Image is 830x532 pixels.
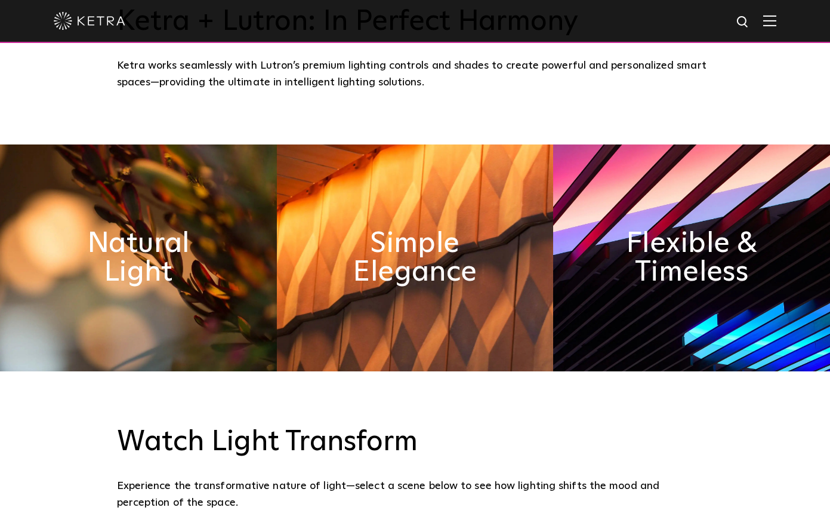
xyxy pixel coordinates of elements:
h2: Natural Light [69,229,208,287]
img: Hamburger%20Nav.svg [763,15,776,26]
h3: Watch Light Transform [117,425,714,460]
div: Ketra works seamlessly with Lutron’s premium lighting controls and shades to create powerful and ... [117,57,714,91]
img: flexible_timeless_ketra [553,144,830,371]
h2: Simple Elegance [346,229,485,287]
p: Experience the transformative nature of light—select a scene below to see how lighting shifts the... [117,478,708,512]
img: search icon [736,15,751,30]
h2: Flexible & Timeless [622,229,761,287]
img: simple_elegance [277,144,554,371]
img: ketra-logo-2019-white [54,12,125,30]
